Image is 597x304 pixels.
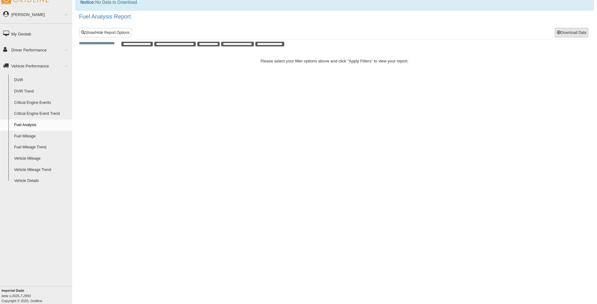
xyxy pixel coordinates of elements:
[11,97,72,109] a: Critical Engine Events
[11,142,72,153] a: Fuel Mileage Trend
[11,86,72,97] a: DVIR Trend
[11,153,72,164] a: Vehicle Mileage
[2,289,24,292] b: Imperial Dade
[11,75,72,86] a: DVIR
[555,28,588,37] button: Download Data
[79,28,131,37] a: Show/Hide Report Options
[11,175,72,187] a: Vehicle Details
[11,108,72,120] a: Critical Engine Event Trend
[11,120,72,131] a: Fuel Analysis
[2,294,31,298] i: beta v.2025.7.2993
[79,14,597,20] h2: Fuel Analysis Report
[11,131,72,142] a: Fuel Mileage
[11,164,72,176] a: Vehicle Mileage Trend
[2,288,72,303] div: Copyright © 2025, Gridline
[77,58,592,64] div: Please select your filter options above and click "Apply Filters" to view your report.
